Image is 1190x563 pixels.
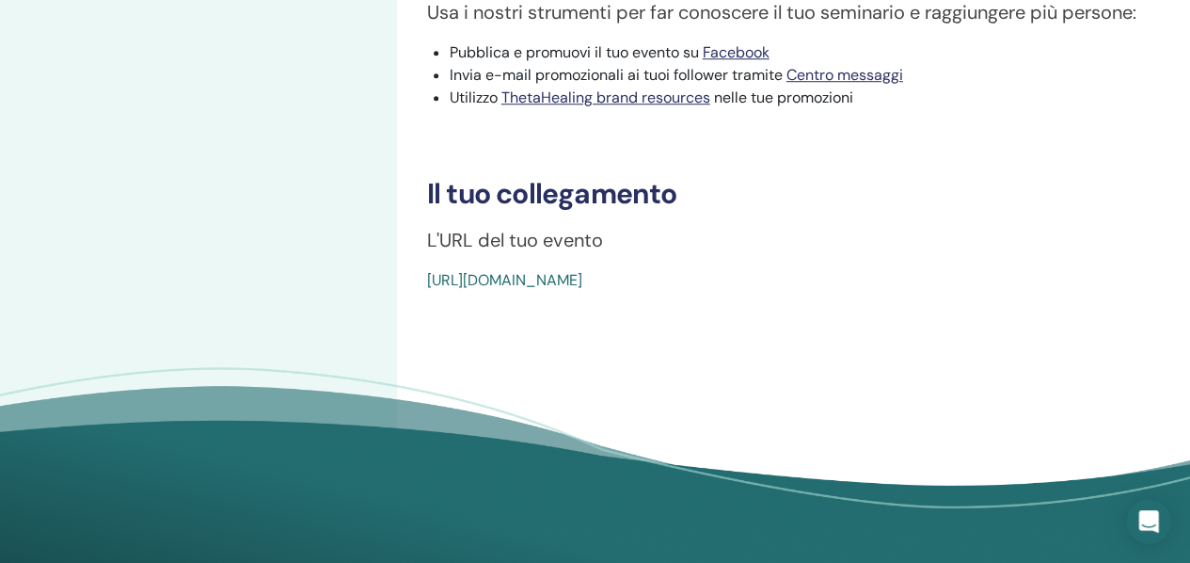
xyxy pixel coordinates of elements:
[501,88,710,107] a: ThetaHealing brand resources
[427,177,1160,211] h3: Il tuo collegamento
[427,270,582,290] a: [URL][DOMAIN_NAME]
[450,64,1160,87] li: Invia e-mail promozionali ai tuoi follower tramite
[786,65,903,85] a: Centro messaggi
[1126,499,1171,544] div: Open Intercom Messenger
[703,42,770,62] a: Facebook
[450,87,1160,109] li: Utilizzo nelle tue promozioni
[427,226,1160,254] p: L'URL del tuo evento
[450,41,1160,64] li: Pubblica e promuovi il tuo evento su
